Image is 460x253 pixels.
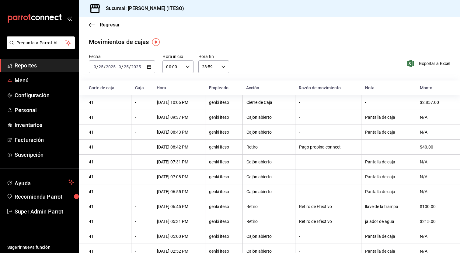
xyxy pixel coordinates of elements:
[420,115,450,120] div: N/A
[100,22,120,28] span: Regresar
[299,219,358,224] div: Retiro de Efectivo
[365,115,412,120] div: Pantalla de caja
[209,174,239,179] div: genki iteso
[135,85,149,90] div: Caja
[299,115,358,120] div: -
[15,193,74,201] span: Recomienda Parrot
[420,219,450,224] div: $215.00
[209,204,239,209] div: genki iteso
[118,64,121,69] input: --
[365,159,412,164] div: Pantalla de caja
[299,100,358,105] div: -
[131,64,141,69] input: ----
[198,54,229,59] label: Hora fin
[152,38,160,46] img: Tooltip marker
[15,151,74,159] span: Suscripción
[246,145,291,149] div: Retiro
[89,37,149,46] div: Movimientos de cajas
[157,174,202,179] div: [DATE] 07:08 PM
[420,204,450,209] div: $100.00
[209,145,239,149] div: genki iteso
[365,219,412,224] div: jalador de agua
[365,130,412,135] div: Pantalla de caja
[135,204,149,209] div: -
[162,54,193,59] label: Hora inicio
[365,100,412,105] div: -
[420,145,450,149] div: $40.00
[246,130,291,135] div: Cajón abierto
[246,174,291,179] div: Cajón abierto
[299,159,358,164] div: -
[89,22,120,28] button: Regresar
[93,64,96,69] input: --
[129,64,131,69] span: /
[135,115,149,120] div: -
[246,219,291,224] div: Retiro
[7,244,74,251] span: Sugerir nueva función
[16,40,65,46] span: Pregunta a Parrot AI
[365,189,412,194] div: Pantalla de caja
[246,189,291,194] div: Cajón abierto
[135,145,149,149] div: -
[135,130,149,135] div: -
[209,159,239,164] div: genki iteso
[157,234,202,239] div: [DATE] 05:00 PM
[7,36,75,49] button: Pregunta a Parrot AI
[299,204,358,209] div: Retiro de Efectivo
[4,44,75,50] a: Pregunta a Parrot AI
[420,174,450,179] div: N/A
[299,174,358,179] div: -
[209,115,239,120] div: genki iteso
[121,64,123,69] span: /
[89,219,127,224] div: 41
[15,76,74,84] span: Menú
[135,159,149,164] div: -
[365,145,412,149] div: -
[135,189,149,194] div: -
[89,100,127,105] div: 41
[157,219,202,224] div: [DATE] 05:31 PM
[15,179,66,186] span: Ayuda
[409,60,450,67] button: Exportar a Excel
[157,159,202,164] div: [DATE] 07:31 PM
[157,130,202,135] div: [DATE] 08:43 PM
[89,115,127,120] div: 41
[89,145,127,149] div: 41
[98,64,104,69] input: --
[124,64,129,69] input: --
[89,54,155,59] label: Fecha
[96,64,98,69] span: /
[157,85,202,90] div: Hora
[101,5,184,12] h3: Sucursal: [PERSON_NAME] (ITESO)
[104,64,106,69] span: /
[157,189,202,194] div: [DATE] 06:55 PM
[89,234,127,239] div: 41
[299,130,358,135] div: -
[157,145,202,149] div: [DATE] 08:42 PM
[135,219,149,224] div: -
[117,64,118,69] span: -
[420,100,450,105] div: $2,857.00
[89,159,127,164] div: 41
[157,204,202,209] div: [DATE] 06:45 PM
[299,189,358,194] div: -
[135,174,149,179] div: -
[209,189,239,194] div: genki iteso
[209,130,239,135] div: genki iteso
[246,159,291,164] div: Cajón abierto
[209,234,239,239] div: genki iteso
[209,100,239,105] div: genki iteso
[89,85,128,90] div: Corte de caja
[420,130,450,135] div: N/A
[365,234,412,239] div: Pantalla de caja
[89,174,127,179] div: 41
[246,234,291,239] div: Cajón abierto
[246,204,291,209] div: Retiro
[420,234,450,239] div: N/A
[246,115,291,120] div: Cajón abierto
[420,189,450,194] div: N/A
[299,145,358,149] div: Pago propina connect
[299,234,358,239] div: -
